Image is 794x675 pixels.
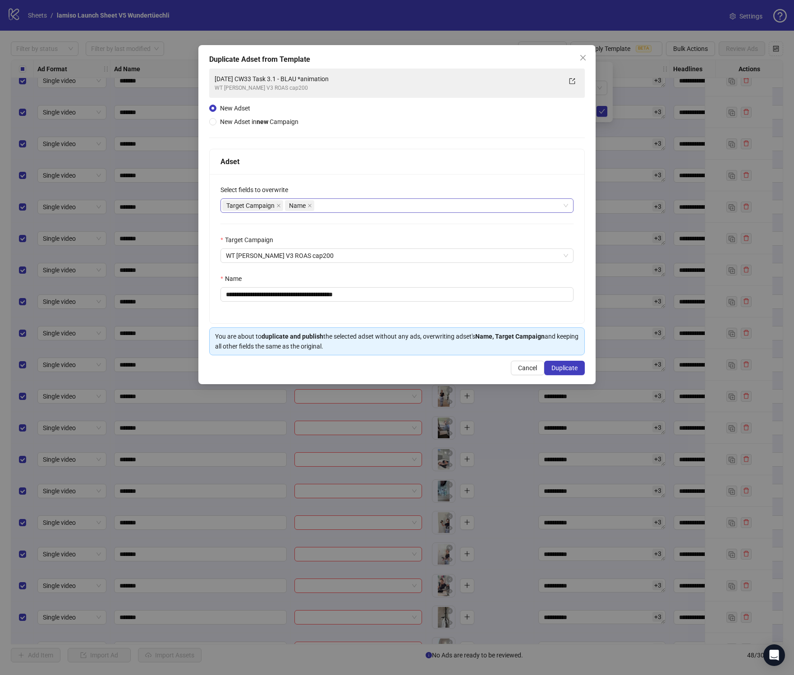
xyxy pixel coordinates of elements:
span: Target Campaign [226,201,275,211]
div: [DATE] CW33 Task 3.1 - BLAU *animation [215,74,561,84]
div: Duplicate Adset from Template [209,54,585,65]
span: close [308,203,312,208]
span: New Adset [220,105,250,112]
button: Close [576,51,590,65]
span: export [569,78,575,84]
span: Name [285,200,314,211]
div: WT [PERSON_NAME] V3 ROAS cap200 [215,84,561,92]
span: WT ARTUR V3 ROAS cap200 [226,249,568,262]
span: close [579,54,587,61]
input: Name [220,287,574,302]
span: Duplicate [551,364,578,372]
div: Open Intercom Messenger [763,644,785,666]
span: close [276,203,281,208]
strong: duplicate and publish [262,333,323,340]
button: Cancel [511,361,544,375]
label: Target Campaign [220,235,279,245]
strong: Name, Target Campaign [475,333,545,340]
div: You are about to the selected adset without any ads, overwriting adset's and keeping all other fi... [215,331,579,351]
span: Target Campaign [222,200,283,211]
button: Duplicate [544,361,585,375]
label: Select fields to overwrite [220,185,294,195]
span: Cancel [518,364,537,372]
span: Name [289,201,306,211]
strong: new [257,118,268,125]
label: Name [220,274,247,284]
div: Adset [220,156,574,167]
span: New Adset in Campaign [220,118,298,125]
